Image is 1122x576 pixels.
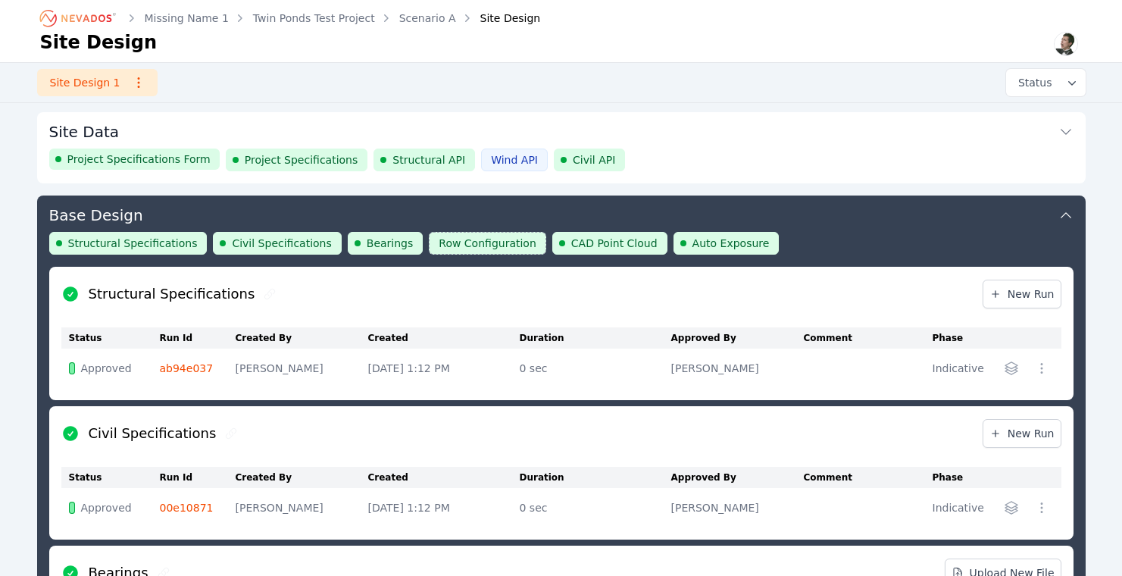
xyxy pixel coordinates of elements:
th: Comment [804,327,933,349]
th: Duration [520,467,671,488]
span: CAD Point Cloud [571,236,658,251]
td: [PERSON_NAME] [236,349,368,388]
a: Scenario A [399,11,456,26]
th: Phase [933,467,995,488]
a: Missing Name 1 [145,11,229,26]
span: Civil Specifications [232,236,331,251]
div: Site Design [459,11,541,26]
a: New Run [983,419,1061,448]
button: Base Design [49,196,1074,232]
div: 0 sec [520,361,664,376]
a: ab94e037 [160,362,214,374]
div: Indicative [933,500,988,515]
th: Created [368,327,520,349]
th: Run Id [160,327,236,349]
th: Approved By [671,327,804,349]
a: Twin Ponds Test Project [253,11,375,26]
h3: Base Design [49,205,143,226]
span: Project Specifications Form [67,152,211,167]
span: Approved [81,361,132,376]
span: Structural API [392,152,465,167]
th: Comment [804,467,933,488]
span: New Run [989,286,1055,302]
button: Status [1006,69,1086,96]
span: Status [1012,75,1052,90]
a: New Run [983,280,1061,308]
span: Wind API [491,152,538,167]
nav: Breadcrumb [40,6,541,30]
img: Alex Kushner [1054,32,1078,56]
th: Phase [933,327,995,349]
span: Civil API [573,152,615,167]
th: Run Id [160,467,236,488]
h3: Site Data [49,121,120,142]
th: Created By [236,467,368,488]
h2: Structural Specifications [89,283,255,305]
td: [PERSON_NAME] [236,488,368,527]
th: Created By [236,327,368,349]
span: Auto Exposure [692,236,770,251]
span: Approved [81,500,132,515]
h2: Civil Specifications [89,423,217,444]
span: Project Specifications [245,152,358,167]
td: [PERSON_NAME] [671,488,804,527]
div: Indicative [933,361,988,376]
span: Row Configuration [439,236,536,251]
span: Structural Specifications [68,236,198,251]
th: Duration [520,327,671,349]
a: Site Design 1 [37,69,158,96]
span: Bearings [367,236,414,251]
span: New Run [989,426,1055,441]
button: Site Data [49,112,1074,149]
td: [DATE] 1:12 PM [368,488,520,527]
td: [DATE] 1:12 PM [368,349,520,388]
a: 00e10871 [160,502,214,514]
div: Site DataProject Specifications FormProject SpecificationsStructural APIWind APICivil API [37,112,1086,183]
div: 0 sec [520,500,664,515]
h1: Site Design [40,30,158,55]
td: [PERSON_NAME] [671,349,804,388]
th: Status [61,467,160,488]
th: Approved By [671,467,804,488]
th: Status [61,327,160,349]
th: Created [368,467,520,488]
